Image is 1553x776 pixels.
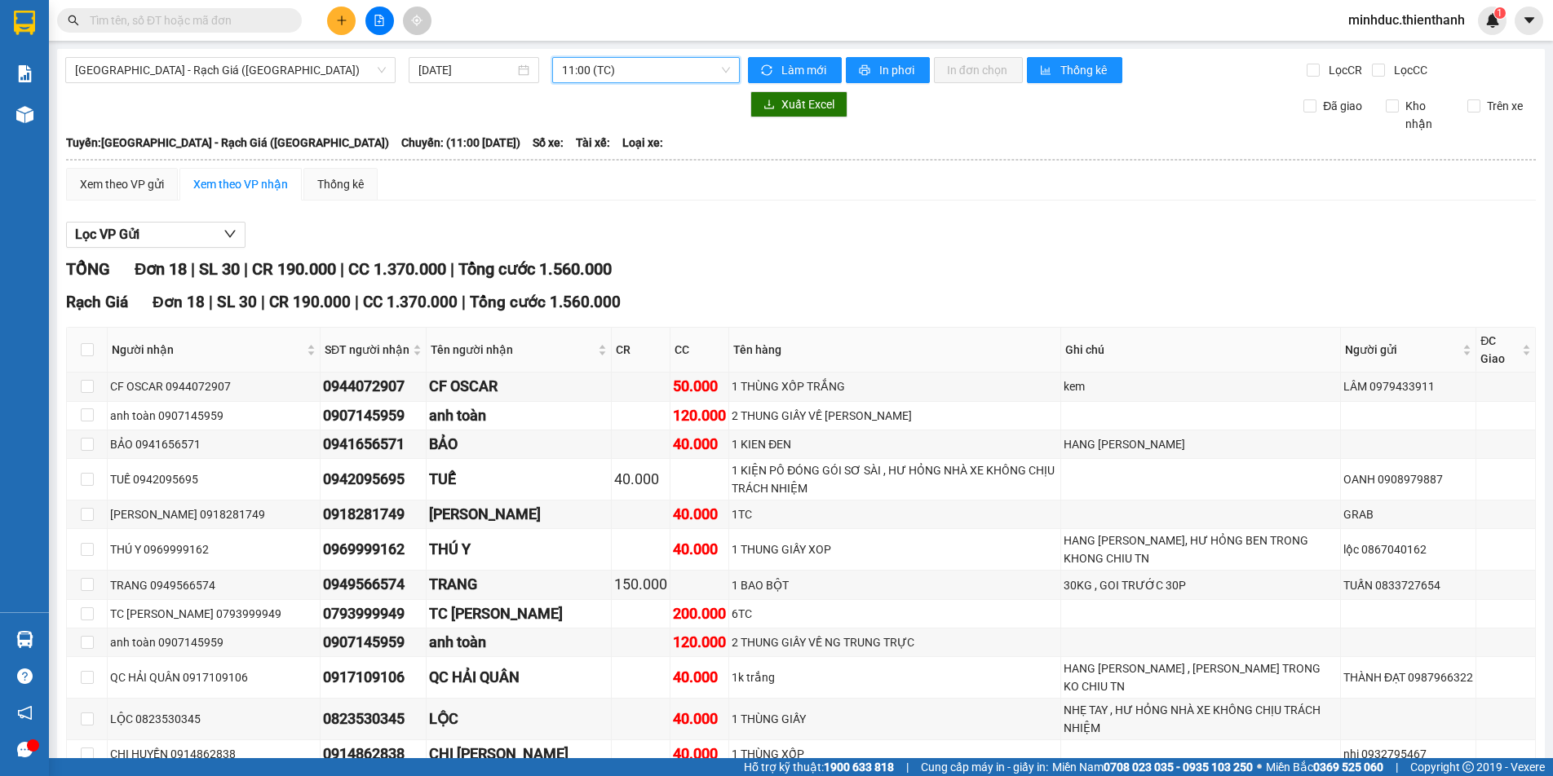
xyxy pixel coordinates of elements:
[321,430,427,459] td: 0941656571
[427,699,612,740] td: LỘC
[321,571,427,599] td: 0949566574
[1399,97,1455,133] span: Kho nhận
[1060,61,1109,79] span: Thống kê
[429,433,608,456] div: BẢO
[1040,64,1054,77] span: bar-chart
[1266,758,1383,776] span: Miền Bắc
[153,293,205,311] span: Đơn 18
[209,293,213,311] span: |
[66,136,389,149] b: Tuyến: [GEOGRAPHIC_DATA] - Rạch Giá ([GEOGRAPHIC_DATA])
[323,743,423,765] div: 0914862838
[327,7,356,35] button: plus
[1522,13,1537,28] span: caret-down
[14,11,35,35] img: logo-vxr
[458,259,612,279] span: Tổng cước 1.560.000
[68,15,79,26] span: search
[252,259,336,279] span: CR 190.000
[110,435,317,453] div: BẢO 0941656571
[1343,470,1473,488] div: OANH 0908979887
[781,61,829,79] span: Làm mới
[321,628,427,657] td: 0907145959
[429,503,608,526] div: [PERSON_NAME]
[75,58,386,82] span: Sài Gòn - Rạch Giá (Hàng Hoá)
[1257,764,1262,770] span: ⚪️
[374,15,385,26] span: file-add
[732,505,1058,523] div: 1TC
[66,293,128,311] span: Rạch Giá
[1497,7,1502,19] span: 1
[1061,328,1341,373] th: Ghi chú
[429,573,608,596] div: TRANG
[673,538,726,561] div: 40.000
[191,259,195,279] span: |
[614,573,667,596] div: 150.000
[323,602,423,625] div: 0793999949
[323,375,423,398] div: 0944072907
[1515,7,1543,35] button: caret-down
[1343,377,1473,395] div: LÂM 0979433911
[1343,745,1473,763] div: nhi 0932795467
[90,11,282,29] input: Tìm tên, số ĐT hoặc mã đơn
[317,175,364,193] div: Thống kê
[323,708,423,730] div: 0823530345
[199,259,240,279] span: SL 30
[429,375,608,398] div: CF OSCAR
[879,61,917,79] span: In phơi
[431,341,595,359] span: Tên người nhận
[1485,13,1500,28] img: icon-new-feature
[750,91,847,117] button: downloadXuất Excel
[450,259,454,279] span: |
[110,505,317,523] div: [PERSON_NAME] 0918281749
[336,15,347,26] span: plus
[673,631,726,654] div: 120.000
[323,404,423,427] div: 0907145959
[17,705,33,721] span: notification
[321,699,427,740] td: 0823530345
[1343,540,1473,558] div: lộc 0867040162
[17,742,33,757] span: message
[323,433,423,456] div: 0941656571
[110,540,317,558] div: THÚ Y 0969999162
[217,293,257,311] span: SL 30
[1064,701,1338,737] div: NHẸ TAY , HƯ HỎNG NHÀ XE KHÔNG CHỊU TRÁCH NHIỆM
[355,293,359,311] span: |
[732,540,1058,558] div: 1 THUNG GIẤY XOP
[1462,761,1474,773] span: copyright
[732,633,1058,651] div: 2 THUNG GIẤY VỀ NG TRUNG TRỰC
[269,293,351,311] span: CR 190.000
[1343,505,1473,523] div: GRAB
[1343,668,1473,686] div: THÀNH ĐẠT 0987966322
[427,740,612,769] td: CHỊ HUYỀN
[403,7,431,35] button: aim
[321,459,427,500] td: 0942095695
[193,175,288,193] div: Xem theo VP nhận
[427,459,612,500] td: TUẾ
[16,106,33,123] img: warehouse-icon
[748,57,842,83] button: syncLàm mới
[427,500,612,529] td: THÙY CHERY
[1335,10,1478,30] span: minhduc.thienthanh
[533,134,564,152] span: Số xe:
[340,259,344,279] span: |
[110,470,317,488] div: TUẾ 0942095695
[1313,761,1383,774] strong: 0369 525 060
[1345,341,1459,359] span: Người gửi
[429,631,608,654] div: anh toàn
[462,293,466,311] span: |
[673,404,726,427] div: 120.000
[921,758,1048,776] span: Cung cấp máy in - giấy in:
[321,657,427,699] td: 0917109106
[321,373,427,401] td: 0944072907
[673,375,726,398] div: 50.000
[110,633,317,651] div: anh toàn 0907145959
[75,224,139,245] span: Lọc VP Gửi
[365,7,394,35] button: file-add
[427,402,612,430] td: anh toàn
[321,740,427,769] td: 0914862838
[670,328,729,373] th: CC
[427,529,612,571] td: THÚ Y
[732,605,1058,623] div: 6TC
[323,573,423,596] div: 0949566574
[744,758,894,776] span: Hỗ trợ kỹ thuật:
[427,628,612,657] td: anh toàn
